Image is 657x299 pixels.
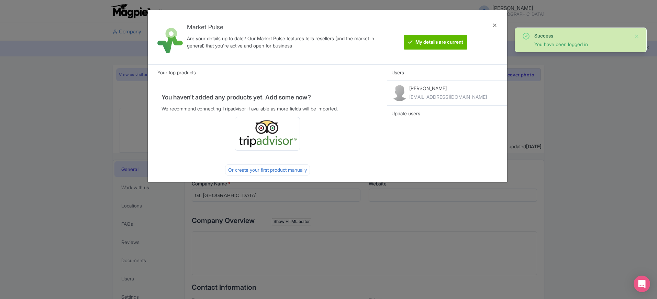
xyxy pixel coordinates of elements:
[162,105,374,112] p: We recommend connecting Tripadvisor if available as more fields will be imported.
[391,85,408,101] img: contact-b11cc6e953956a0c50a2f97983291f06.png
[634,32,639,40] button: Close
[238,120,297,148] img: ta_logo-885a1c64328048f2535e39284ba9d771.png
[162,94,374,101] h4: You haven't added any products yet. Add some now?
[409,93,487,100] div: [EMAIL_ADDRESS][DOMAIN_NAME]
[225,164,310,175] div: Or create your first product manually
[534,41,628,48] div: You have been logged in
[187,35,384,49] div: Are your details up to date? Our Market Pulse features tells resellers (and the market in general...
[187,24,384,31] h4: Market Pulse
[534,32,628,39] div: Success
[391,110,503,117] div: Update users
[387,64,507,80] div: Users
[148,64,387,80] div: Your top products
[404,35,467,50] btn: My details are current
[409,85,487,92] p: [PERSON_NAME]
[634,276,650,292] div: Open Intercom Messenger
[157,28,183,53] img: market_pulse-1-0a5220b3d29e4a0de46fb7534bebe030.svg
